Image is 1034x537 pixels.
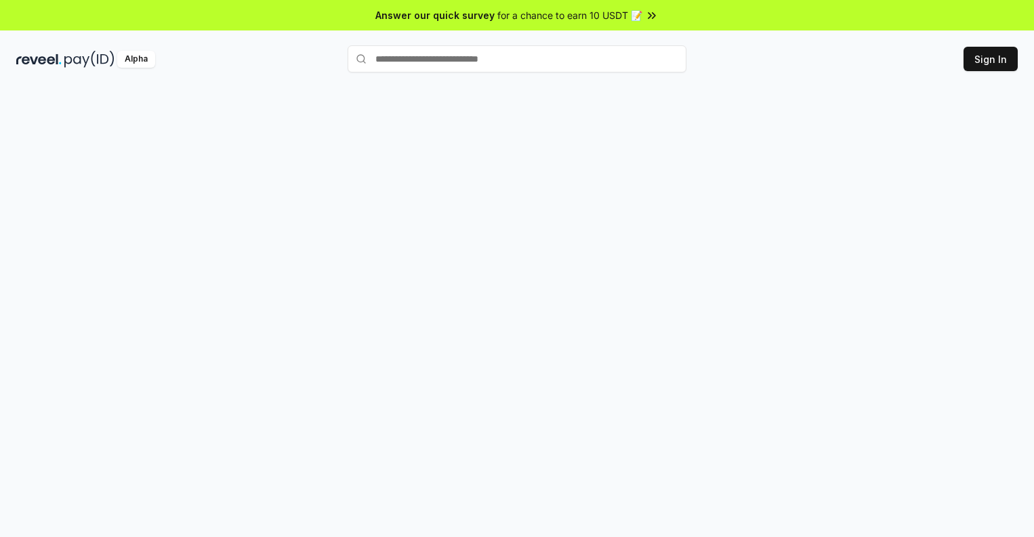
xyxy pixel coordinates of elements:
[64,51,115,68] img: pay_id
[16,51,62,68] img: reveel_dark
[375,8,495,22] span: Answer our quick survey
[964,47,1018,71] button: Sign In
[117,51,155,68] div: Alpha
[497,8,642,22] span: for a chance to earn 10 USDT 📝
